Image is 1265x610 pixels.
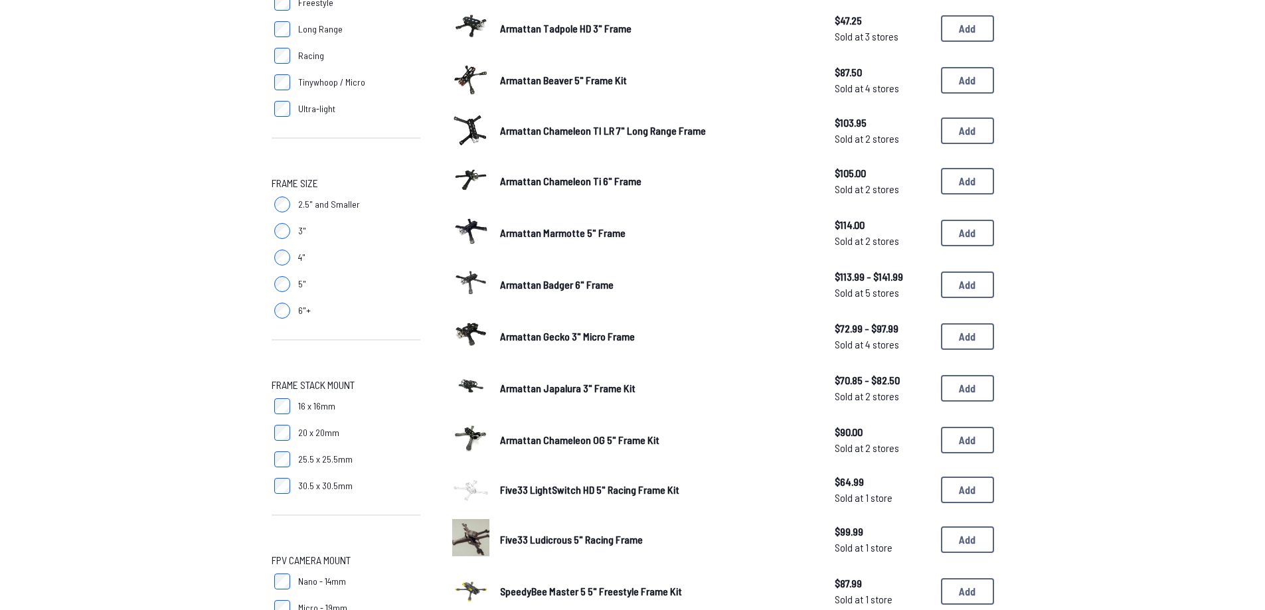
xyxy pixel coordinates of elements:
span: Racing [298,49,324,62]
span: 2.5" and Smaller [298,198,360,211]
input: 2.5" and Smaller [274,196,290,212]
a: image [452,212,489,254]
input: Racing [274,48,290,64]
span: Five33 LightSwitch HD 5" Racing Frame Kit [500,483,679,496]
span: Sold at 3 stores [835,29,930,44]
a: image [452,519,489,560]
button: Add [941,67,994,94]
span: $70.85 - $82.50 [835,372,930,388]
span: $113.99 - $141.99 [835,269,930,285]
a: Armattan Tadpole HD 3" Frame [500,21,813,37]
a: image [452,8,489,49]
span: Frame Size [272,175,318,191]
span: Armattan Beaver 5" Frame Kit [500,74,627,86]
button: Add [941,15,994,42]
input: 4" [274,250,290,266]
span: 3" [298,224,306,238]
a: image [452,161,489,202]
img: image [452,114,489,146]
img: image [452,519,489,556]
span: $103.95 [835,115,930,131]
a: Armattan Beaver 5" Frame Kit [500,72,813,88]
button: Add [941,477,994,503]
span: Sold at 1 store [835,591,930,607]
input: 6"+ [274,303,290,319]
button: Add [941,375,994,402]
span: Nano - 14mm [298,575,346,588]
span: 4" [298,251,305,264]
input: 30.5 x 30.5mm [274,478,290,494]
img: image [452,316,489,353]
button: Add [941,578,994,605]
span: Armattan Chameleon Ti 6" Frame [500,175,641,187]
button: Add [941,168,994,194]
span: Armattan Chameleon OG 5" Frame Kit [500,433,659,446]
a: image [452,112,489,150]
span: 30.5 x 30.5mm [298,479,353,493]
span: FPV Camera Mount [272,552,351,568]
span: 5" [298,277,306,291]
a: Five33 LightSwitch HD 5" Racing Frame Kit [500,482,813,498]
a: image [452,264,489,305]
input: Nano - 14mm [274,573,290,589]
button: Add [941,117,994,144]
span: Frame Stack Mount [272,377,355,393]
img: image [452,264,489,301]
span: Sold at 1 store [835,540,930,556]
span: $90.00 [835,424,930,440]
span: Sold at 2 stores [835,233,930,249]
span: Sold at 1 store [835,490,930,506]
input: 20 x 20mm [274,425,290,441]
img: image [452,419,489,457]
span: Sold at 2 stores [835,181,930,197]
span: $99.99 [835,524,930,540]
a: image [452,368,489,409]
a: image [452,471,489,508]
img: image [452,212,489,250]
a: Armattan Japalura 3" Frame Kit [500,380,813,396]
a: SpeedyBee Master 5 5" Freestyle Frame Kit [500,583,813,599]
span: Armattan Marmotte 5" Frame [500,226,626,239]
input: 5" [274,276,290,292]
span: Armattan Japalura 3" Frame Kit [500,382,635,394]
span: Sold at 4 stores [835,80,930,96]
span: Armattan Gecko 3" Micro Frame [500,330,635,343]
span: SpeedyBee Master 5 5" Freestyle Frame Kit [500,585,682,597]
span: $105.00 [835,165,930,181]
input: 3" [274,223,290,239]
img: image [452,478,489,502]
span: Five33 Ludicrous 5" Racing Frame [500,533,643,546]
a: Armattan Chameleon OG 5" Frame Kit [500,432,813,448]
input: Long Range [274,21,290,37]
span: $64.99 [835,474,930,490]
a: Armattan Chameleon Ti 6" Frame [500,173,813,189]
img: image [452,368,489,405]
input: 16 x 16mm [274,398,290,414]
input: Tinywhoop / Micro [274,74,290,90]
img: image [452,8,489,45]
button: Add [941,526,994,553]
span: 16 x 16mm [298,400,335,413]
span: 20 x 20mm [298,426,339,439]
img: image [452,161,489,198]
span: $114.00 [835,217,930,233]
a: Armattan Chameleon TI LR 7" Long Range Frame [500,123,813,139]
button: Add [941,427,994,453]
a: image [452,60,489,101]
a: Five33 Ludicrous 5" Racing Frame [500,532,813,548]
span: Armattan Tadpole HD 3" Frame [500,22,632,35]
span: Armattan Badger 6" Frame [500,278,614,291]
span: Tinywhoop / Micro [298,76,365,89]
span: 25.5 x 25.5mm [298,453,353,466]
span: Long Range [298,23,343,36]
span: 6"+ [298,304,311,317]
span: $87.50 [835,64,930,80]
a: Armattan Gecko 3" Micro Frame [500,329,813,344]
span: Sold at 2 stores [835,388,930,404]
img: image [452,60,489,97]
span: $72.99 - $97.99 [835,321,930,337]
span: $47.25 [835,13,930,29]
input: Ultra-light [274,101,290,117]
a: Armattan Badger 6" Frame [500,277,813,293]
span: Sold at 2 stores [835,440,930,456]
